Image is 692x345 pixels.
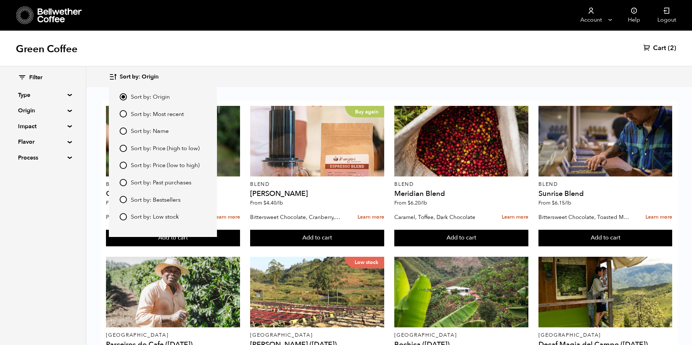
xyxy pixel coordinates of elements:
img: website_grey.svg [12,19,17,24]
summary: Origin [18,106,68,115]
span: Sort by: Most recent [131,111,184,118]
span: Sort by: Low stock [131,213,179,221]
summary: Impact [18,122,68,131]
span: From [250,200,283,206]
span: Sort by: Origin [131,93,170,101]
a: Buy again [250,106,384,176]
span: Sort by: Price (low to high) [131,162,200,170]
span: Sort by: Origin [120,73,159,81]
a: Learn more [502,210,528,225]
button: Add to cart [106,230,240,246]
bdi: 4.40 [263,200,283,206]
button: Add to cart [394,230,528,246]
span: /lb [276,200,283,206]
p: [GEOGRAPHIC_DATA] [394,333,528,338]
span: $ [263,200,266,206]
p: Blend [106,182,240,187]
a: Learn more [358,210,384,225]
summary: Process [18,153,68,162]
bdi: 6.20 [408,200,427,206]
button: Add to cart [250,230,384,246]
input: Sort by: Origin [120,93,127,100]
summary: Flavor [18,138,68,146]
span: Sort by: Name [131,127,169,135]
a: Cart (2) [643,44,676,53]
input: Sort by: Bestsellers [120,196,127,203]
span: From [106,200,139,206]
a: Low stock [250,257,384,327]
h4: Sunrise Blend [538,190,672,197]
img: tab_domain_overview_orange.svg [19,42,25,48]
h4: Golden Hour Blend [106,190,240,197]
span: $ [552,200,555,206]
p: Bittersweet Chocolate, Toasted Marshmallow, Candied Orange, Praline [538,212,629,223]
a: Learn more [213,210,240,225]
span: $ [408,200,411,206]
p: [GEOGRAPHIC_DATA] [106,333,240,338]
span: /lb [565,200,571,206]
bdi: 6.15 [552,200,571,206]
p: Low stock [345,257,384,268]
p: Blend [250,182,384,187]
p: Praline, Raspberry, Ganache [106,212,197,223]
span: Sort by: Bestsellers [131,196,181,204]
input: Sort by: Price (high to low) [120,145,127,152]
span: From [538,200,571,206]
h4: Meridian Blend [394,190,528,197]
p: Blend [394,182,528,187]
h4: [PERSON_NAME] [250,190,384,197]
span: Sort by: Price (high to low) [131,145,200,153]
input: Sort by: Past purchases [120,179,127,186]
span: Filter [29,74,43,82]
button: Sort by: Origin [109,68,159,85]
div: Domain Overview [27,42,65,47]
div: Domain: [DOMAIN_NAME] [19,19,79,24]
p: Caramel, Toffee, Dark Chocolate [394,212,485,223]
p: Blend [538,182,672,187]
button: Add to cart [538,230,672,246]
p: [GEOGRAPHIC_DATA] [250,333,384,338]
input: Sort by: Name [120,127,127,135]
img: logo_orange.svg [12,12,17,17]
a: Learn more [646,210,672,225]
h1: Green Coffee [16,42,77,55]
p: Bittersweet Chocolate, Cranberry, Toasted Walnut [250,212,341,223]
p: [GEOGRAPHIC_DATA] [538,333,672,338]
span: Sort by: Past purchases [131,179,191,187]
span: (2) [668,44,676,53]
div: Keywords by Traffic [80,42,121,47]
div: v 4.0.25 [20,12,35,17]
input: Sort by: Most recent [120,110,127,117]
p: Buy again [345,106,384,117]
span: Cart [653,44,666,53]
input: Sort by: Price (low to high) [120,162,127,169]
span: /lb [421,200,427,206]
img: tab_keywords_by_traffic_grey.svg [72,42,77,48]
summary: Type [18,91,68,99]
input: Sort by: Low stock [120,213,127,220]
span: From [394,200,427,206]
